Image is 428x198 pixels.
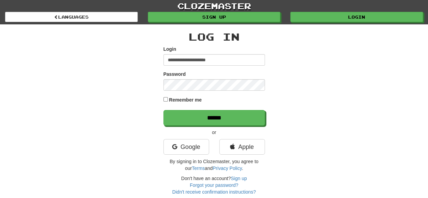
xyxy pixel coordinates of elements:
label: Password [163,71,186,78]
a: Apple [219,139,265,155]
a: Didn't receive confirmation instructions? [172,189,256,195]
a: Sign up [148,12,280,22]
h2: Log In [163,31,265,42]
label: Remember me [169,96,202,103]
a: Sign up [231,176,247,181]
div: Don't have an account? [163,175,265,195]
p: or [163,129,265,136]
p: By signing in to Clozemaster, you agree to our and . [163,158,265,172]
a: Privacy Policy [212,166,242,171]
label: Login [163,46,176,52]
a: Login [290,12,423,22]
a: Languages [5,12,138,22]
a: Terms [192,166,205,171]
a: Google [163,139,209,155]
a: Forgot your password? [190,182,238,188]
